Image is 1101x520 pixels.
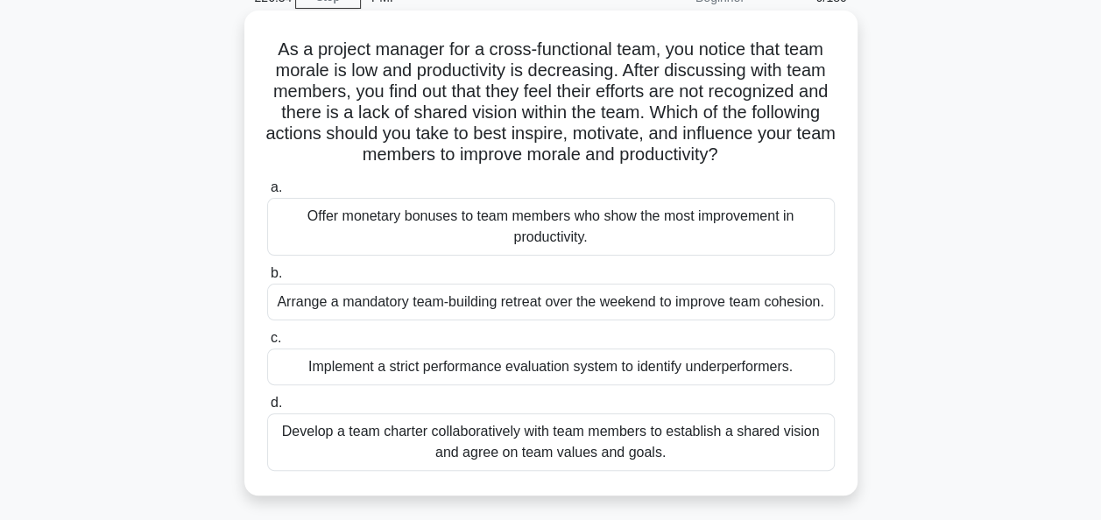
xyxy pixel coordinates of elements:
[267,198,835,256] div: Offer monetary bonuses to team members who show the most improvement in productivity.
[271,395,282,410] span: d.
[267,348,835,385] div: Implement a strict performance evaluation system to identify underperformers.
[267,413,835,471] div: Develop a team charter collaboratively with team members to establish a shared vision and agree o...
[271,330,281,345] span: c.
[271,179,282,194] span: a.
[267,284,835,320] div: Arrange a mandatory team-building retreat over the weekend to improve team cohesion.
[265,39,836,166] h5: As a project manager for a cross-functional team, you notice that team morale is low and producti...
[271,265,282,280] span: b.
